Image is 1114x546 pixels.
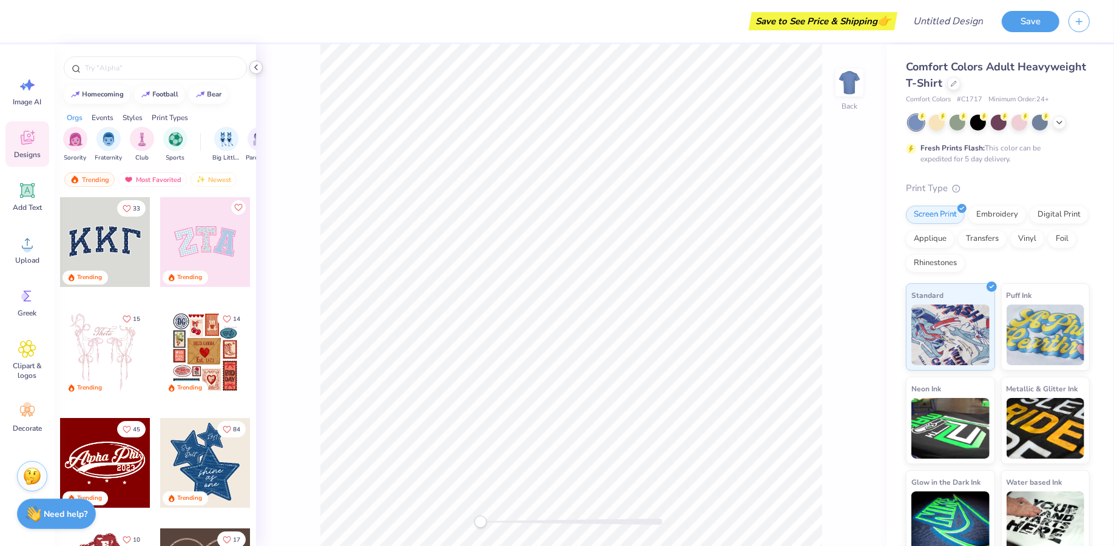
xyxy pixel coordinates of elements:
img: Standard [911,305,990,365]
button: homecoming [64,86,130,104]
span: Big Little Reveal [212,153,240,163]
span: Neon Ink [911,382,941,395]
div: Trending [177,273,202,282]
button: Save [1002,11,1059,32]
strong: Fresh Prints Flash: [920,143,985,153]
button: Like [217,311,246,327]
div: filter for Big Little Reveal [212,127,240,163]
div: Accessibility label [474,516,487,528]
img: Neon Ink [911,398,990,459]
img: Sports Image [169,132,183,146]
span: 10 [133,537,140,543]
strong: Need help? [44,508,88,520]
span: Puff Ink [1007,289,1032,302]
button: filter button [130,127,154,163]
span: Image AI [13,97,42,107]
span: Standard [911,289,944,302]
span: Comfort Colors Adult Heavyweight T-Shirt [906,59,1086,90]
div: Applique [906,230,954,248]
img: trend_line.gif [195,91,205,98]
span: Metallic & Glitter Ink [1007,382,1078,395]
div: filter for Sports [163,127,187,163]
img: Sorority Image [69,132,83,146]
div: bear [208,91,222,98]
img: newest.gif [196,175,206,184]
div: Trending [77,494,102,503]
span: Decorate [13,423,42,433]
span: Minimum Order: 24 + [988,95,1049,105]
button: Like [117,311,146,327]
div: Screen Print [906,206,965,224]
div: Styles [123,112,143,123]
button: filter button [163,127,187,163]
div: Print Type [906,181,1090,195]
img: Parent's Weekend Image [253,132,267,146]
div: Trending [64,172,115,187]
div: homecoming [83,91,124,98]
span: 15 [133,316,140,322]
span: Fraternity [95,153,123,163]
button: filter button [246,127,274,163]
span: Designs [14,150,41,160]
div: Back [842,101,857,112]
span: Greek [18,308,37,318]
button: filter button [95,127,123,163]
img: Metallic & Glitter Ink [1007,398,1085,459]
img: trend_line.gif [141,91,150,98]
div: Most Favorited [118,172,187,187]
div: Save to See Price & Shipping [752,12,894,30]
span: Comfort Colors [906,95,951,105]
button: football [134,86,184,104]
div: Digital Print [1030,206,1089,224]
span: Parent's Weekend [246,153,274,163]
span: Glow in the Dark Ink [911,476,981,488]
span: Clipart & logos [7,361,47,380]
div: filter for Club [130,127,154,163]
img: trend_line.gif [70,91,80,98]
img: trending.gif [70,175,79,184]
button: Like [231,200,246,215]
div: Trending [77,273,102,282]
button: bear [189,86,228,104]
div: Foil [1048,230,1076,248]
span: Sorority [64,153,87,163]
span: 17 [233,537,240,543]
div: football [153,91,179,98]
span: 84 [233,426,240,433]
input: Untitled Design [903,9,993,33]
div: Trending [177,383,202,393]
span: Club [135,153,149,163]
div: filter for Fraternity [95,127,123,163]
div: Embroidery [968,206,1026,224]
div: filter for Sorority [63,127,87,163]
div: filter for Parent's Weekend [246,127,274,163]
span: 14 [233,316,240,322]
div: Events [92,112,113,123]
div: Print Types [152,112,188,123]
img: Club Image [135,132,149,146]
span: Sports [166,153,185,163]
div: Trending [77,383,102,393]
button: Like [117,421,146,437]
img: Back [837,70,862,95]
span: 👉 [877,13,891,28]
input: Try "Alpha" [84,62,239,74]
div: This color can be expedited for 5 day delivery. [920,143,1070,164]
button: filter button [212,127,240,163]
button: filter button [63,127,87,163]
img: most_fav.gif [124,175,133,184]
span: Upload [15,255,39,265]
span: 33 [133,206,140,212]
span: 45 [133,426,140,433]
button: Like [117,200,146,217]
span: # C1717 [957,95,982,105]
div: Newest [191,172,237,187]
span: Add Text [13,203,42,212]
div: Rhinestones [906,254,965,272]
div: Orgs [67,112,83,123]
span: Water based Ink [1007,476,1062,488]
img: Fraternity Image [102,132,115,146]
div: Trending [177,494,202,503]
div: Transfers [958,230,1007,248]
button: Like [217,421,246,437]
